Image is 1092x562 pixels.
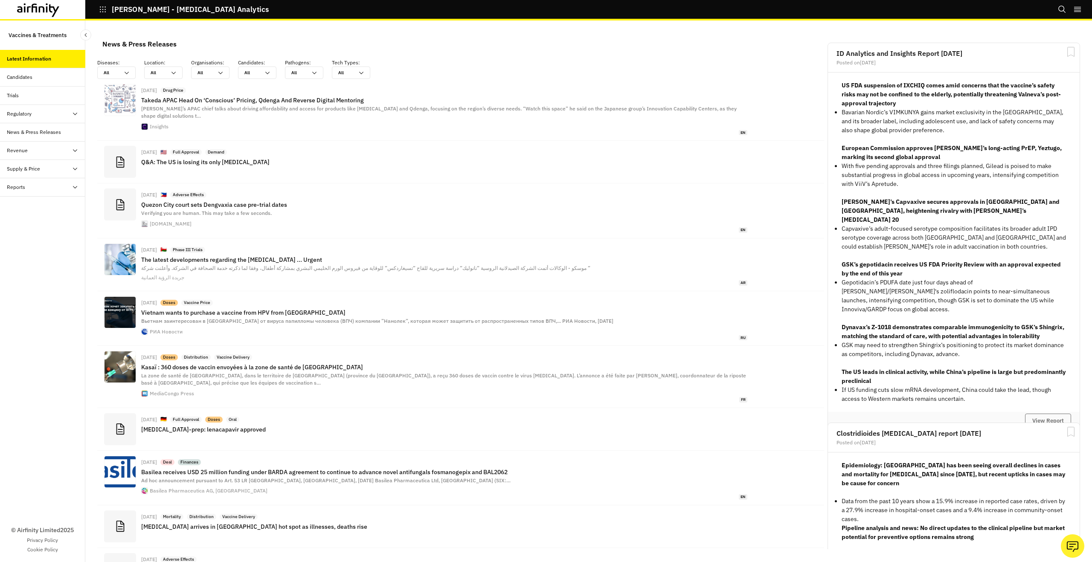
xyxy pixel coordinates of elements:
[285,59,332,67] p: Pathogens :
[739,335,747,341] span: ru
[141,417,157,422] div: [DATE]
[141,557,157,562] div: [DATE]
[141,88,157,93] div: [DATE]
[1058,2,1066,17] button: Search
[7,147,28,154] div: Revenue
[7,92,19,99] div: Trials
[97,183,824,238] a: [DATE]🇵🇭Adverse EffectsQuezon City court sets Dengvaxia case pre-trial datesVerifying you are hum...
[141,523,747,530] p: [MEDICAL_DATA] arrives in [GEOGRAPHIC_DATA] hot spot as illnesses, deaths rise
[11,526,74,535] p: © Airfinity Limited 2025
[842,278,1066,314] p: Gepotidacin’s PDUFA date just four days ahead of [PERSON_NAME]/[PERSON_NAME]'s zoliflodacin point...
[80,29,91,41] button: Close Sidebar
[739,227,747,233] span: en
[141,201,747,208] p: Quezon City court sets Dengvaxia case pre-trial dates
[217,354,250,360] p: Vaccine Delivery
[842,323,1064,340] strong: Dynavax’s Z-1018 demonstrates comparable immunogenicity to GSK’s Shingrix, matching the standard ...
[842,224,1066,251] p: Capvaxive’s adult-focused serotype composition facilitates its broader adult IPD serotype coverag...
[180,459,198,465] p: Finances
[1061,534,1084,558] button: Ask our analysts
[141,275,184,280] div: جريدة الرؤية العمانية
[160,149,167,156] p: 🇺🇸
[105,456,136,487] img: 4403c5ae-6c9a-43d2-8c5f-deb2de747a47
[141,192,157,197] div: [DATE]
[105,84,136,116] img: TUOTXTROQ5CQTHR4M5M5JD7XOE.jpg
[842,524,1065,541] strong: Pipeline analysis and news: No direct updates to the clinical pipeline but market potential for p...
[184,354,208,360] p: Distribution
[842,144,1062,161] strong: European Commission approves [PERSON_NAME]’s long-acting PrEP, Yeztugo, marking its second global...
[27,546,58,553] a: Cookie Policy
[141,318,613,324] span: Вьетнам заинтересован в [GEOGRAPHIC_DATA] от вируса папилломы человека (ВПЧ) компании ”Нанолек”, ...
[141,105,737,119] span: [PERSON_NAME]’s APAC chief talks about driving affordability and access for products like [MEDICA...
[163,354,175,360] p: Doses
[208,417,220,423] p: Doses
[97,291,824,346] a: [DATE]DosesVaccine PriceVietnam wants to purchase a vaccine from HPV from [GEOGRAPHIC_DATA]Вьетна...
[1066,426,1076,437] svg: Bookmark Report
[173,149,199,155] p: Full Approval
[163,514,181,520] p: Mortality
[102,38,177,50] div: News & Press Releases
[97,79,824,141] a: [DATE]Drug PriceTakeda APAC Head On ‘Conscious’ Pricing, Qdenga And Reverse Digital Mentoring[PER...
[208,149,224,155] p: Demand
[222,514,255,520] p: Vaccine Delivery
[141,256,747,263] p: The latest developments regarding the [MEDICAL_DATA] ... Urgent
[842,461,1065,487] strong: Epidemiology: [GEOGRAPHIC_DATA] has been seeing overall declines in cases and mortality for [MEDI...
[141,364,747,371] p: Kasaï : 360 doses de vaccin envoyées à la zone de santé de [GEOGRAPHIC_DATA]
[150,221,192,226] div: [DOMAIN_NAME]
[97,346,824,408] a: [DATE]DosesDistributionVaccine DeliveryKasaï : 360 doses de vaccin envoyées à la zone de santé de...
[142,488,148,494] img: favicon.ico
[27,536,58,544] a: Privacy Policy
[1066,46,1076,57] svg: Bookmark Report
[141,460,157,465] div: [DATE]
[238,59,285,67] p: Candidates :
[142,221,148,227] img: faviconV2
[173,417,199,423] p: Full Approval
[141,300,157,305] div: [DATE]
[229,417,237,423] p: Oral
[141,309,747,316] p: Vietnam wants to purchase a vaccine from HPV from [GEOGRAPHIC_DATA]
[739,397,747,403] span: fr
[826,38,1082,549] div: grid
[97,505,824,548] a: [DATE]MortalityDistributionVaccine Delivery[MEDICAL_DATA] arrives in [GEOGRAPHIC_DATA] hot spot a...
[144,59,191,67] p: Location :
[141,247,157,252] div: [DATE]
[836,430,1071,437] h2: Clostridioides [MEDICAL_DATA] report [DATE]
[184,300,210,306] p: Vaccine Price
[842,261,1061,277] strong: GSK’s gepotidacin receives US FDA Priority Review with an approval expected by the end of this year
[836,440,1071,445] div: Posted on [DATE]
[141,355,157,360] div: [DATE]
[141,265,590,271] span: موسكو - الوكالات أتمت الشركة الصيدلانية الروسية ”نانوليك” دراسة سريرية للقاح ”تسيغاردكس” للوقاية ...
[7,55,51,63] div: Latest Information
[7,183,25,191] div: Reports
[7,165,40,173] div: Supply & Price
[142,124,148,130] img: favicon-insights.ico
[142,329,148,335] img: apple-touch-icon.png
[97,408,824,451] a: [DATE]🇩🇪Full ApprovalDosesOral[MEDICAL_DATA]-prep: lenacapavir approved
[9,27,67,43] p: Vaccines & Treatments
[191,59,238,67] p: Organisations :
[141,97,747,104] p: Takeda APAC Head On ‘Conscious’ Pricing, Qdenga And Reverse Digital Mentoring
[141,469,747,475] p: Basilea receives USD 25 million funding under BARDA agreement to continue to advance novel antifu...
[142,391,148,397] img: fav.png
[739,494,747,500] span: en
[97,451,824,505] a: [DATE]DealFinancesBasilea receives USD 25 million funding under BARDA agreement to continue to ad...
[150,329,183,334] div: РИА Новости
[105,297,136,328] img: 2042198375.jpg
[7,128,61,136] div: News & Press Releases
[105,351,136,382] img: ebola_vaccin_25.jpg
[163,459,172,465] p: Deal
[173,192,204,198] p: Adverse Effects
[97,141,824,183] a: [DATE]🇺🇸Full ApprovalDemandQ&A: The US is losing its only [MEDICAL_DATA]
[97,59,144,67] p: Diseases :
[141,426,747,433] p: [MEDICAL_DATA]-prep: lenacapavir approved
[739,280,747,286] span: ar
[7,110,32,118] div: Regulatory
[99,2,269,17] button: [PERSON_NAME] - [MEDICAL_DATA] Analytics
[160,191,167,199] p: 🇵🇭
[163,87,183,93] p: Drug Price
[332,59,379,67] p: Tech Types :
[141,514,157,519] div: [DATE]
[150,488,267,493] div: Basilea Pharmaceutica AG, [GEOGRAPHIC_DATA]
[836,50,1071,57] h2: ID Analytics and Insights Report [DATE]
[1025,414,1071,428] button: View Report
[739,130,747,136] span: en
